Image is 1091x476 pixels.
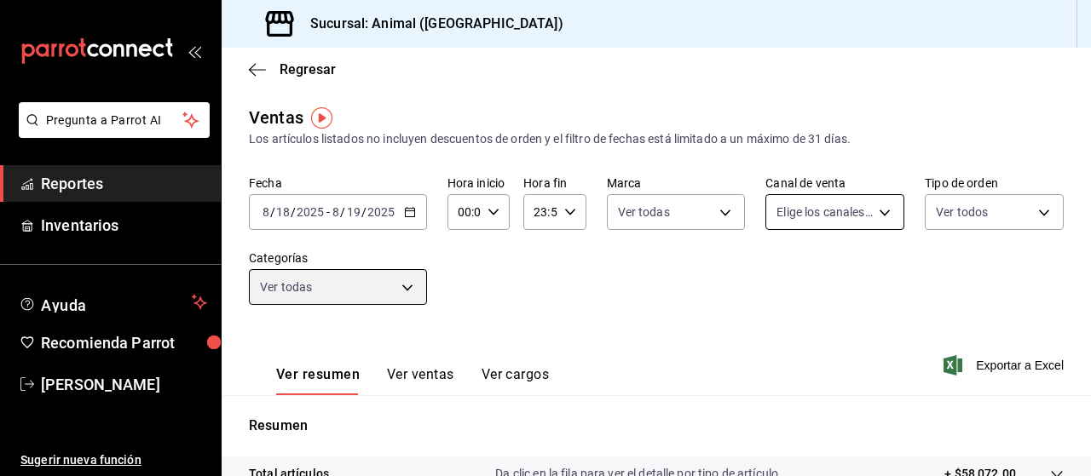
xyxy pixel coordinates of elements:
[291,205,296,219] span: /
[249,130,1064,148] div: Los artículos listados no incluyen descuentos de orden y el filtro de fechas está limitado a un m...
[260,278,312,295] span: Ver todas
[332,205,340,219] input: --
[41,214,207,237] span: Inventarios
[947,355,1064,376] button: Exportar a Excel
[41,292,185,313] span: Ayuda
[296,205,325,219] input: ----
[326,205,330,219] span: -
[249,105,303,130] div: Ventas
[41,331,207,354] span: Recomienda Parrot
[367,205,395,219] input: ----
[523,177,586,189] label: Hora fin
[12,123,210,141] a: Pregunta a Parrot AI
[41,172,207,195] span: Reportes
[41,373,207,396] span: [PERSON_NAME]
[776,204,873,221] span: Elige los canales de venta
[925,177,1064,189] label: Tipo de orden
[297,14,563,34] h3: Sucursal: Animal ([GEOGRAPHIC_DATA])
[188,44,201,58] button: open_drawer_menu
[346,205,361,219] input: --
[249,252,427,264] label: Categorías
[447,177,510,189] label: Hora inicio
[276,366,360,395] button: Ver resumen
[276,366,549,395] div: navigation tabs
[311,107,332,129] img: Tooltip marker
[607,177,746,189] label: Marca
[361,205,367,219] span: /
[765,177,904,189] label: Canal de venta
[46,112,183,129] span: Pregunta a Parrot AI
[387,366,454,395] button: Ver ventas
[270,205,275,219] span: /
[20,451,207,469] span: Sugerir nueva función
[280,61,336,77] span: Regresar
[249,61,336,77] button: Regresar
[275,205,291,219] input: --
[249,177,427,189] label: Fecha
[19,102,210,138] button: Pregunta a Parrot AI
[249,416,1064,436] p: Resumen
[936,204,988,221] span: Ver todos
[340,205,345,219] span: /
[262,205,270,219] input: --
[482,366,550,395] button: Ver cargos
[618,204,670,221] span: Ver todas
